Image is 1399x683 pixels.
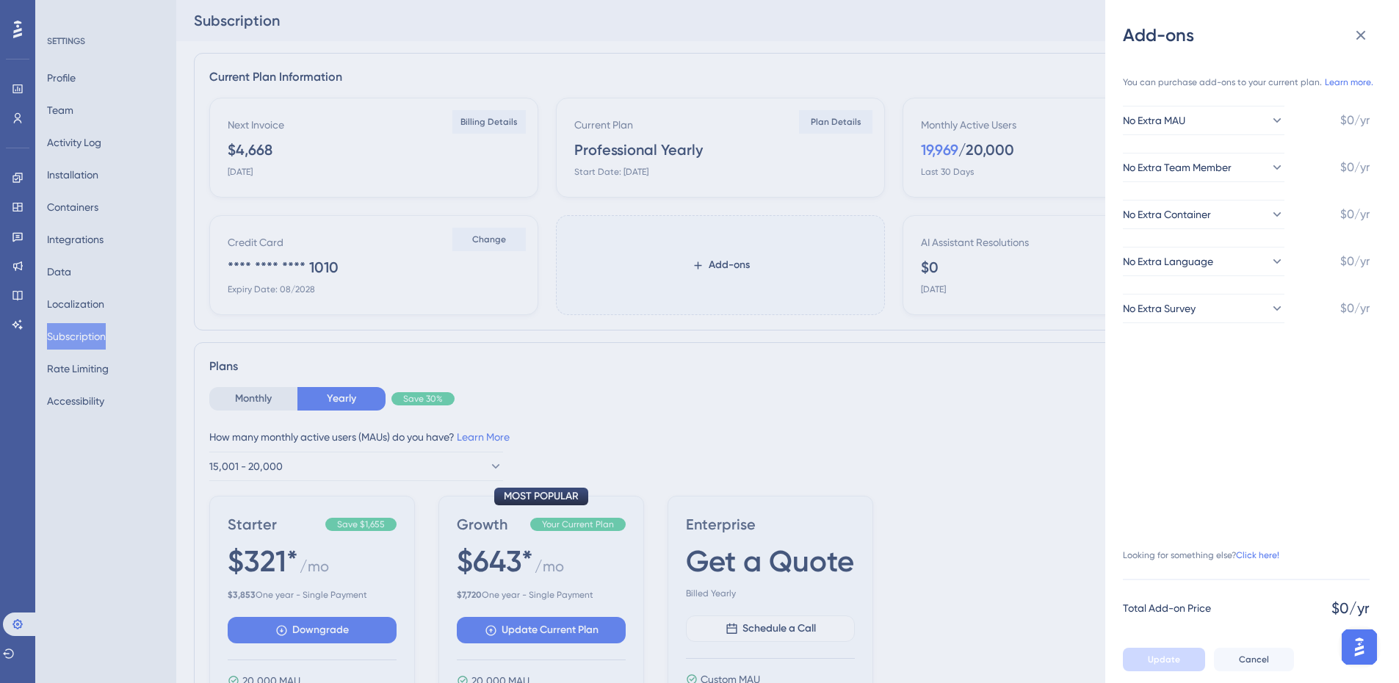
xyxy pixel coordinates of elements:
[1148,654,1180,665] span: Update
[1340,159,1370,176] span: $0/yr
[1123,24,1381,47] div: Add-ons
[1123,106,1284,135] button: No Extra MAU
[1337,625,1381,669] iframe: UserGuiding AI Assistant Launcher
[1340,300,1370,317] span: $0/yr
[1123,247,1284,276] button: No Extra Language
[1236,549,1279,561] a: Click here!
[1214,648,1294,671] button: Cancel
[1123,153,1284,182] button: No Extra Team Member
[1239,654,1269,665] span: Cancel
[1340,112,1370,129] span: $0/yr
[1340,206,1370,223] span: $0/yr
[1123,112,1185,129] span: No Extra MAU
[1123,300,1196,317] span: No Extra Survey
[1123,549,1236,561] span: Looking for something else?
[1123,76,1322,88] span: You can purchase add-ons to your current plan.
[1123,648,1205,671] button: Update
[1123,159,1232,176] span: No Extra Team Member
[1340,253,1370,270] span: $0/yr
[1123,200,1284,229] button: No Extra Container
[1123,599,1211,617] span: Total Add-on Price
[1331,598,1370,618] span: $0/yr
[1123,253,1213,270] span: No Extra Language
[1325,76,1373,88] a: Learn more.
[1123,294,1284,323] button: No Extra Survey
[1123,206,1211,223] span: No Extra Container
